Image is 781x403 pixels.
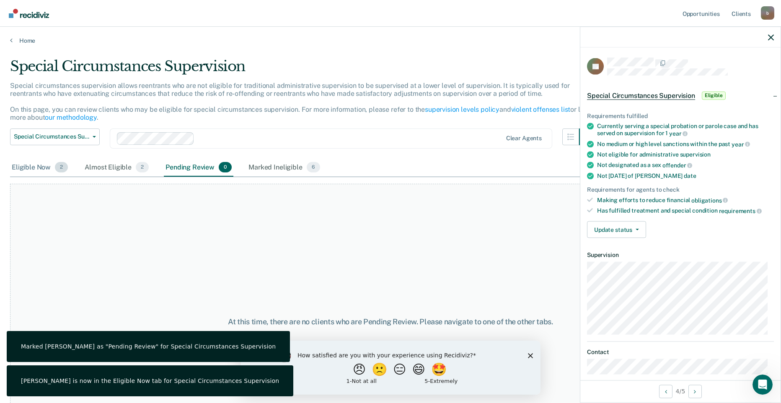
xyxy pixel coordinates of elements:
[597,172,774,179] div: Not [DATE] of [PERSON_NAME]
[684,172,696,179] span: date
[587,91,695,100] span: Special Circumstances Supervision
[669,130,688,136] span: year
[10,37,771,44] a: Home
[511,105,571,113] a: violent offenses list
[9,9,49,18] img: Recidiviz
[241,341,540,395] iframe: Survey by Kim from Recidiviz
[201,317,581,326] div: At this time, there are no clients who are Pending Review. Please navigate to one of the other tabs.
[45,113,97,121] a: our methodology
[597,151,774,158] div: Not eligible for administrative
[732,141,750,147] span: year
[580,82,781,109] div: Special Circumstances SupervisionEligible
[761,6,774,20] div: b
[21,377,279,385] div: [PERSON_NAME] is now in the Eligible Now tab for Special Circumstances Supervision
[425,105,499,113] a: supervision levels policy
[597,123,774,137] div: Currently serving a special probation or parole case and has served on supervision for 1
[506,135,542,142] div: Clear agents
[688,385,702,398] button: Next Opportunity
[21,343,276,350] div: Marked [PERSON_NAME] as "Pending Review" for Special Circumstances Supervision
[83,159,150,177] div: Almost Eligible
[10,58,596,82] div: Special Circumstances Supervision
[307,162,320,173] span: 6
[587,251,774,258] dt: Supervision
[587,112,774,119] div: Requirements fulfilled
[587,349,774,356] dt: Contact
[597,140,774,148] div: No medium or high level sanctions within the past
[136,162,149,173] span: 2
[247,159,322,177] div: Marked Ineligible
[10,159,70,177] div: Eligible Now
[14,133,89,140] span: Special Circumstances Supervision
[597,162,774,169] div: Not designated as a sex
[662,162,693,169] span: offender
[702,91,726,100] span: Eligible
[680,151,711,158] span: supervision
[587,186,774,193] div: Requirements for agents to check
[691,197,728,203] span: obligations
[164,159,233,177] div: Pending Review
[580,380,781,402] div: 4 / 5
[753,375,773,395] iframe: Intercom live chat
[659,385,672,398] button: Previous Opportunity
[587,221,646,238] button: Update status
[597,207,774,215] div: Has fulfilled treatment and special condition
[10,82,594,122] p: Special circumstances supervision allows reentrants who are not eligible for traditional administ...
[55,162,68,173] span: 2
[761,6,774,20] button: Profile dropdown button
[597,196,774,204] div: Making efforts to reduce financial
[219,162,232,173] span: 0
[719,208,762,214] span: requirements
